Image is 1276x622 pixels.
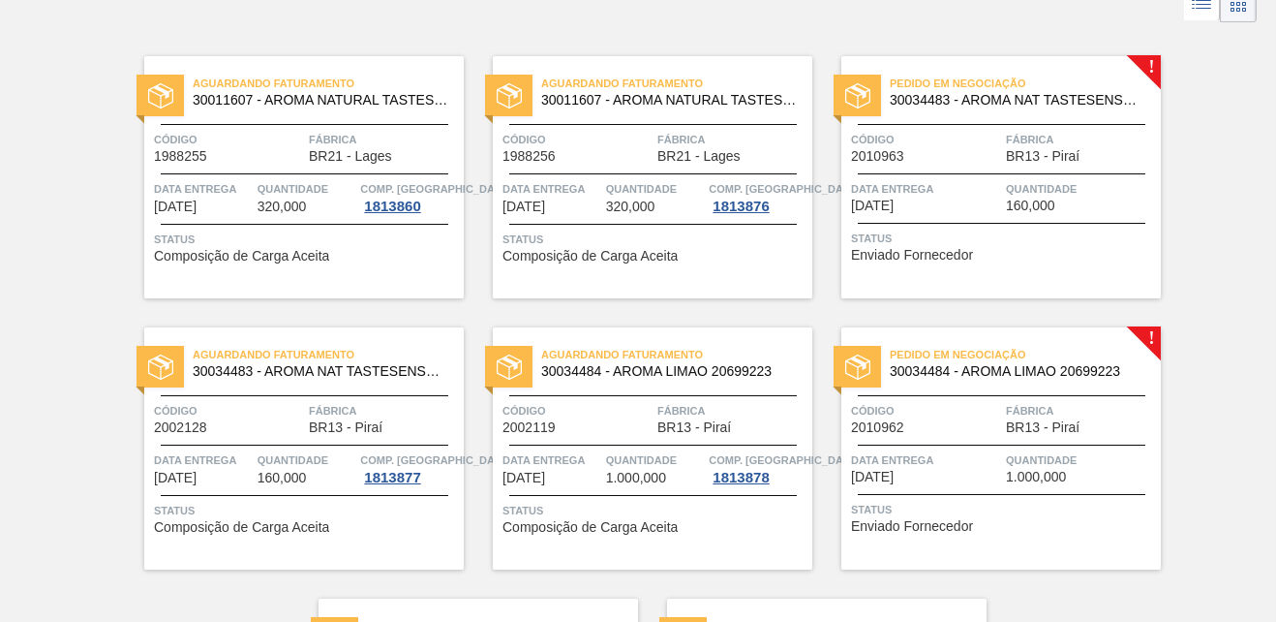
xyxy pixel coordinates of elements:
[258,471,307,485] span: 160,000
[1006,149,1079,164] span: BR13 - Piraí
[657,401,807,420] span: Fábrica
[193,74,464,93] span: Aguardando Faturamento
[657,420,731,435] span: BR13 - Piraí
[309,401,459,420] span: Fábrica
[154,200,197,214] span: 14/08/2025
[309,149,392,164] span: BR21 - Lages
[1006,401,1156,420] span: Fábrica
[890,74,1161,93] span: Pedido em Negociação
[851,199,894,213] span: 15/09/2025
[502,149,556,164] span: 1988256
[154,230,459,249] span: Status
[309,420,382,435] span: BR13 - Piraí
[606,200,655,214] span: 320,000
[1006,451,1156,470] span: Quantidade
[360,451,459,485] a: Comp. [GEOGRAPHIC_DATA]1813877
[309,130,459,149] span: Fábrica
[657,149,741,164] span: BR21 - Lages
[709,199,773,214] div: 1813876
[360,470,424,485] div: 1813877
[360,179,459,214] a: Comp. [GEOGRAPHIC_DATA]1813860
[115,56,464,298] a: statusAguardando Faturamento30011607 - AROMA NATURAL TASTESENSE 20648938Código1988255FábricaBR21 ...
[851,500,1156,519] span: Status
[360,451,510,470] span: Comp. Carga
[851,470,894,484] span: 23/09/2025
[464,327,812,570] a: statusAguardando Faturamento30034484 - AROMA LIMAO 20699223Código2002119FábricaBR13 - PiraíData e...
[541,93,797,108] span: 30011607 - AROMA NATURAL TASTESENSE 20648938
[541,74,812,93] span: Aguardando Faturamento
[606,451,705,470] span: Quantidade
[845,83,870,109] img: status
[890,93,1145,108] span: 30034483 - AROMA NAT TASTESENSE 20639899
[360,199,424,214] div: 1813860
[851,519,973,534] span: Enviado Fornecedor
[497,83,522,109] img: status
[154,249,329,264] span: Composição de Carga Aceita
[502,501,807,520] span: Status
[709,451,859,470] span: Comp. Carga
[851,229,1156,248] span: Status
[657,130,807,149] span: Fábrica
[154,420,207,435] span: 2002128
[502,451,601,470] span: Data entrega
[154,501,459,520] span: Status
[502,179,601,199] span: Data entrega
[812,56,1161,298] a: !statusPedido em Negociação30034483 - AROMA NAT TASTESENSE 20639899Código2010963FábricaBR13 - Pir...
[115,327,464,570] a: statusAguardando Faturamento30034483 - AROMA NAT TASTESENSE 20639899Código2002128FábricaBR13 - Pi...
[154,401,304,420] span: Código
[258,179,356,199] span: Quantidade
[851,401,1001,420] span: Código
[148,83,173,109] img: status
[154,149,207,164] span: 1988255
[709,179,807,214] a: Comp. [GEOGRAPHIC_DATA]1813876
[1006,470,1066,484] span: 1.000,000
[541,364,797,379] span: 30034484 - AROMA LIMAO 20699223
[890,364,1145,379] span: 30034484 - AROMA LIMAO 20699223
[851,149,904,164] span: 2010963
[709,470,773,485] div: 1813878
[154,130,304,149] span: Código
[502,471,545,485] span: 17/09/2025
[851,248,973,263] span: Enviado Fornecedor
[258,200,307,214] span: 320,000
[851,420,904,435] span: 2010962
[1006,420,1079,435] span: BR13 - Piraí
[154,451,253,470] span: Data entrega
[148,355,173,380] img: status
[154,471,197,485] span: 16/09/2025
[1006,130,1156,149] span: Fábrica
[360,179,510,199] span: Comp. Carga
[890,345,1161,364] span: Pedido em Negociação
[502,249,678,264] span: Composição de Carga Aceita
[154,520,329,535] span: Composição de Carga Aceita
[502,520,678,535] span: Composição de Carga Aceita
[709,179,859,199] span: Comp. Carga
[851,451,1001,470] span: Data entrega
[497,355,522,380] img: status
[541,345,812,364] span: Aguardando Faturamento
[606,179,705,199] span: Quantidade
[845,355,870,380] img: status
[502,130,653,149] span: Código
[193,364,448,379] span: 30034483 - AROMA NAT TASTESENSE 20639899
[851,179,1001,199] span: Data entrega
[1006,199,1055,213] span: 160,000
[258,451,356,470] span: Quantidade
[502,230,807,249] span: Status
[1006,179,1156,199] span: Quantidade
[154,179,253,199] span: Data entrega
[464,56,812,298] a: statusAguardando Faturamento30011607 - AROMA NATURAL TASTESENSE 20648938Código1988256FábricaBR21 ...
[502,401,653,420] span: Código
[502,420,556,435] span: 2002119
[193,345,464,364] span: Aguardando Faturamento
[709,451,807,485] a: Comp. [GEOGRAPHIC_DATA]1813878
[502,200,545,214] span: 14/09/2025
[193,93,448,108] span: 30011607 - AROMA NATURAL TASTESENSE 20648938
[606,471,666,485] span: 1.000,000
[851,130,1001,149] span: Código
[812,327,1161,570] a: !statusPedido em Negociação30034484 - AROMA LIMAO 20699223Código2010962FábricaBR13 - PiraíData en...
